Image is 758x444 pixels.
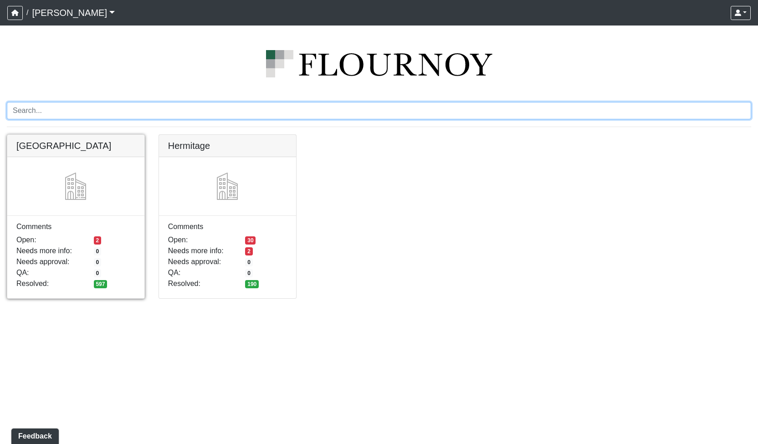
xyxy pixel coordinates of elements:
span: / [23,4,32,22]
iframe: Ybug feedback widget [7,426,61,444]
img: logo [7,50,751,77]
a: [PERSON_NAME] [32,4,115,22]
input: Search [7,102,751,119]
